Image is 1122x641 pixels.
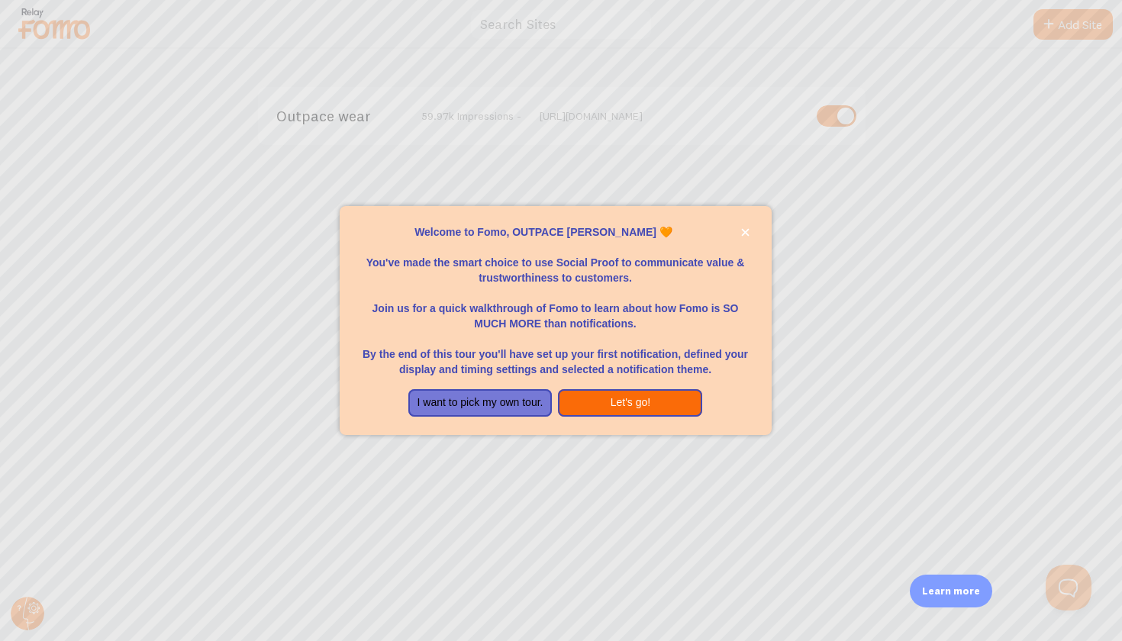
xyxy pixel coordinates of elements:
p: Welcome to Fomo, OUTPACE [PERSON_NAME] 🧡 [358,224,753,240]
div: Learn more [910,575,992,607]
button: Let's go! [558,389,702,417]
p: By the end of this tour you'll have set up your first notification, defined your display and timi... [358,331,753,377]
div: Welcome to Fomo, OUTPACE Richard 🧡You&amp;#39;ve made the smart choice to use Social Proof to com... [340,206,772,435]
p: You've made the smart choice to use Social Proof to communicate value & trustworthiness to custom... [358,240,753,285]
button: close, [737,224,753,240]
button: I want to pick my own tour. [408,389,553,417]
p: Join us for a quick walkthrough of Fomo to learn about how Fomo is SO MUCH MORE than notifications. [358,285,753,331]
p: Learn more [922,584,980,598]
